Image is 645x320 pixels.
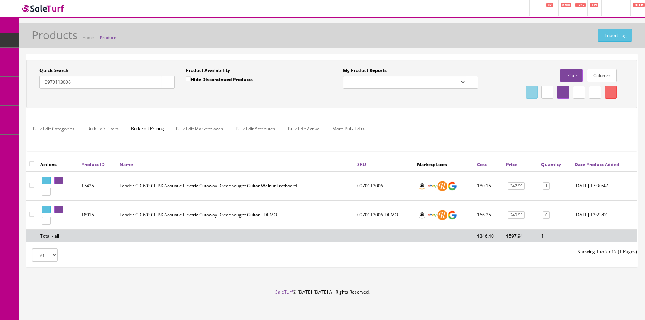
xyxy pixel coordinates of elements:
a: Name [120,161,133,168]
img: reverb [437,181,447,191]
a: Price [506,161,517,168]
img: reverb [437,210,447,220]
th: Actions [37,158,78,171]
td: $597.94 [503,229,538,242]
td: $346.40 [474,229,503,242]
img: amazon [417,210,427,220]
a: 347.99 [508,182,525,190]
td: Fender CD-60SCE BK Acoustic Electric Cutaway Dreadnought Guitar Walnut Fretboard [117,171,354,201]
a: Import Log [598,29,632,42]
a: Cost [477,161,487,168]
a: SaleTurf [275,289,293,295]
label: My Product Reports [343,67,387,74]
img: ebay [427,181,437,191]
div: Showing 1 to 2 of 2 (1 Pages) [332,248,643,255]
span: Bulk Edit Pricing [125,121,170,136]
td: 17425 [78,171,117,201]
a: Bulk Edit Active [282,121,325,136]
a: Bulk Edit Filters [81,121,125,136]
a: Home [82,35,94,40]
img: ebay [427,210,437,220]
span: 1742 [575,3,586,7]
input: Hide Discontinued Products [186,76,191,81]
span: 6700 [561,3,571,7]
a: SKU [357,161,366,168]
label: Hide Discontinued Products [186,76,253,83]
img: google_shopping [447,210,457,220]
a: More Bulk Edits [326,121,371,136]
a: Quantity [541,161,561,168]
td: Total - all [37,229,78,242]
td: 0970113006 [354,171,414,201]
label: Quick Search [39,67,69,74]
img: SaleTurf [21,3,66,13]
a: Date Product Added [575,161,619,168]
a: 0 [543,211,550,219]
img: amazon [417,181,427,191]
a: Bulk Edit Marketplaces [170,121,229,136]
a: Bulk Edit Categories [27,121,80,136]
img: google_shopping [447,181,457,191]
a: Filter [560,69,582,82]
td: 0970113006-DEMO [354,200,414,229]
a: Bulk Edit Attributes [230,121,281,136]
h1: Products [32,29,77,41]
label: Product Availability [186,67,230,74]
span: 47 [546,3,553,7]
a: 249.95 [508,211,525,219]
td: 180.15 [474,171,503,201]
input: Search [39,76,162,89]
td: 2019-03-02 13:23:01 [572,200,637,229]
td: 18915 [78,200,117,229]
a: 1 [543,182,550,190]
th: Marketplaces [414,158,474,171]
span: HELP [633,3,645,7]
td: 166.25 [474,200,503,229]
td: 1 [538,229,572,242]
a: Product ID [81,161,105,168]
a: Columns [587,69,617,82]
a: Products [100,35,117,40]
td: Fender CD-60SCE BK Acoustic Electric Cutaway Dreadnought Guitar - DEMO [117,200,354,229]
td: 2018-10-03 17:30:47 [572,171,637,201]
span: 115 [590,3,598,7]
